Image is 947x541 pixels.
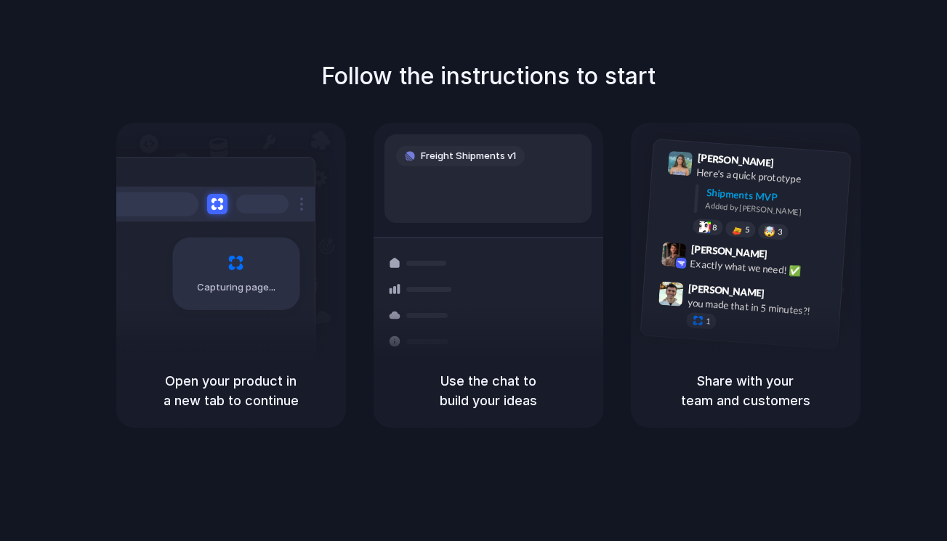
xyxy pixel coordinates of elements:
h5: Use the chat to build your ideas [391,371,586,410]
span: 1 [705,317,710,325]
span: Freight Shipments v1 [421,149,516,163]
div: Exactly what we need! ✅ [690,256,835,281]
h5: Open your product in a new tab to continue [134,371,329,410]
div: Added by [PERSON_NAME] [705,200,839,221]
div: 🤯 [763,226,775,237]
span: 9:42 AM [771,248,801,266]
div: Here's a quick prototype [696,165,841,190]
span: 9:47 AM [769,287,799,304]
div: you made that in 5 minutes?! [687,295,832,320]
span: Capturing page [197,280,278,295]
span: 8 [712,224,717,232]
h5: Share with your team and customers [648,371,843,410]
span: [PERSON_NAME] [690,241,767,262]
div: Shipments MVP [706,185,840,209]
h1: Follow the instructions to start [321,59,656,94]
span: 9:41 AM [778,157,807,174]
span: 3 [777,228,782,236]
span: 5 [744,226,749,234]
span: [PERSON_NAME] [697,150,774,171]
span: [PERSON_NAME] [688,280,765,301]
